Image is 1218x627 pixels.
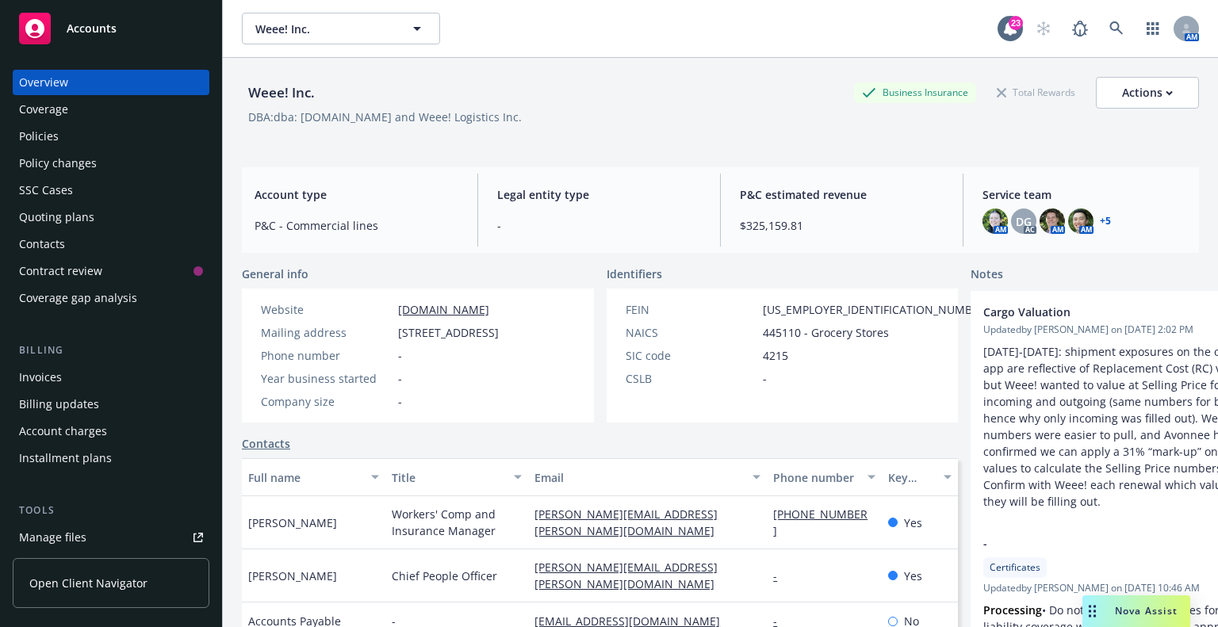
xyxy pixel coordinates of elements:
span: - [763,370,767,387]
div: Key contact [888,469,934,486]
div: Company size [261,393,392,410]
span: Workers' Comp and Insurance Manager [392,506,523,539]
span: - [497,217,701,234]
div: Total Rewards [989,82,1083,102]
a: Billing updates [13,392,209,417]
span: [STREET_ADDRESS] [398,324,499,341]
span: Yes [904,514,922,531]
div: FEIN [626,301,756,318]
span: [US_EMPLOYER_IDENTIFICATION_NUMBER] [763,301,990,318]
a: Contract review [13,258,209,284]
a: Installment plans [13,445,209,471]
a: Search [1101,13,1132,44]
a: Policy changes [13,151,209,176]
button: Title [385,458,529,496]
span: General info [242,266,308,282]
span: Yes [904,568,922,584]
span: Legal entity type [497,186,701,203]
a: [PERSON_NAME][EMAIL_ADDRESS][PERSON_NAME][DOMAIN_NAME] [534,560,727,591]
div: Title [392,469,505,486]
a: Invoices [13,365,209,390]
button: Key contact [882,458,958,496]
div: Contacts [19,231,65,257]
span: [PERSON_NAME] [248,568,337,584]
div: Phone number [261,347,392,364]
a: Accounts [13,6,209,51]
a: Contacts [13,231,209,257]
a: [PHONE_NUMBER] [773,507,868,538]
span: 445110 - Grocery Stores [763,324,889,341]
div: Billing updates [19,392,99,417]
span: - [983,535,1218,552]
span: P&C estimated revenue [740,186,944,203]
a: [PERSON_NAME][EMAIL_ADDRESS][PERSON_NAME][DOMAIN_NAME] [534,507,727,538]
a: Overview [13,70,209,95]
button: Weee! Inc. [242,13,440,44]
div: Email [534,469,743,486]
div: NAICS [626,324,756,341]
strong: Processing [983,602,1042,617]
div: CSLB [626,370,756,387]
a: Quoting plans [13,205,209,230]
div: Policy changes [19,151,97,176]
a: Coverage gap analysis [13,285,209,311]
div: Actions [1122,78,1173,108]
span: - [398,370,402,387]
div: Contract review [19,258,102,284]
button: Email [528,458,767,496]
a: +5 [1100,216,1111,226]
img: photo [1068,208,1094,234]
div: Full name [248,469,362,486]
div: Coverage gap analysis [19,285,137,311]
div: Weee! Inc. [242,82,321,103]
a: Account charges [13,419,209,444]
span: - [398,347,402,364]
div: Tools [13,503,209,518]
div: Phone number [773,469,857,486]
div: Manage files [19,525,86,550]
div: Coverage [19,97,68,122]
span: Chief People Officer [392,568,497,584]
a: Switch app [1137,13,1169,44]
button: Full name [242,458,385,496]
div: 23 [1009,16,1023,30]
a: Contacts [242,435,290,452]
a: [DOMAIN_NAME] [398,302,489,317]
div: Installment plans [19,445,112,471]
button: Actions [1096,77,1199,109]
span: Accounts [67,22,117,35]
span: Nova Assist [1115,604,1178,617]
a: Report a Bug [1064,13,1096,44]
div: DBA: dba: [DOMAIN_NAME] and Weee! Logistics Inc. [248,109,522,125]
div: Account charges [19,419,107,444]
div: SSC Cases [19,178,73,203]
button: Phone number [767,458,881,496]
span: Service team [982,186,1186,203]
a: - [773,568,790,583]
span: Notes [971,266,1003,285]
span: Identifiers [607,266,662,282]
button: Nova Assist [1082,595,1190,627]
a: SSC Cases [13,178,209,203]
a: Manage files [13,525,209,550]
div: SIC code [626,347,756,364]
a: Coverage [13,97,209,122]
a: Policies [13,124,209,149]
img: photo [982,208,1008,234]
img: photo [1040,208,1065,234]
div: Year business started [261,370,392,387]
span: Account type [255,186,458,203]
span: Cargo Valuation [983,304,1218,320]
div: Invoices [19,365,62,390]
span: $325,159.81 [740,217,944,234]
span: Open Client Navigator [29,575,147,591]
div: Overview [19,70,68,95]
div: Quoting plans [19,205,94,230]
a: Start snowing [1028,13,1059,44]
div: Billing [13,342,209,358]
div: Drag to move [1082,595,1102,627]
span: DG [1016,213,1032,230]
span: - [398,393,402,410]
span: P&C - Commercial lines [255,217,458,234]
span: Weee! Inc. [255,21,393,37]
